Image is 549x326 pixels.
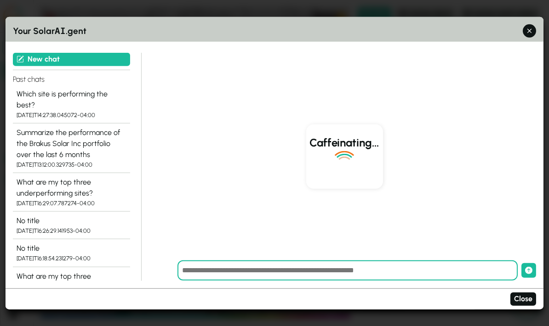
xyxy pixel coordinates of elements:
[17,254,126,263] div: [DATE]T16:18:54.231279-04:00
[17,127,126,160] div: Summarize the performance of the Brakus Solar Inc portfolio over the last 6 months
[13,239,130,267] button: No title [DATE]T16:18:54.231279-04:00
[510,292,536,306] button: Close
[17,110,126,119] div: [DATE]T14:27:38.045072-04:00
[17,215,126,226] div: No title
[17,88,126,110] div: Which site is performing the best?
[17,160,126,169] div: [DATE]T13:12:00.329735-04:00
[13,53,130,66] button: New chat
[17,199,126,208] div: [DATE]T16:29:07.787274-04:00
[13,69,130,84] h4: Past chats
[13,212,130,239] button: No title [DATE]T16:26:29.141953-04:00
[55,24,66,37] span: AI
[17,226,126,235] div: [DATE]T16:26:29.141953-04:00
[17,243,126,254] div: No title
[13,24,536,38] h3: Your Solar .gent
[13,123,130,173] button: Summarize the performance of the Brakus Solar Inc portfolio over the last 6 months [DATE]T13:12:0...
[309,135,379,151] h2: Caffeinating...
[13,267,130,305] button: What are my top three underperforming sites?
[17,177,126,199] div: What are my top three underperforming sites?
[13,173,130,212] button: What are my top three underperforming sites? [DATE]T16:29:07.787274-04:00
[13,84,130,123] button: Which site is performing the best? [DATE]T14:27:38.045072-04:00
[17,270,126,292] div: What are my top three underperforming sites?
